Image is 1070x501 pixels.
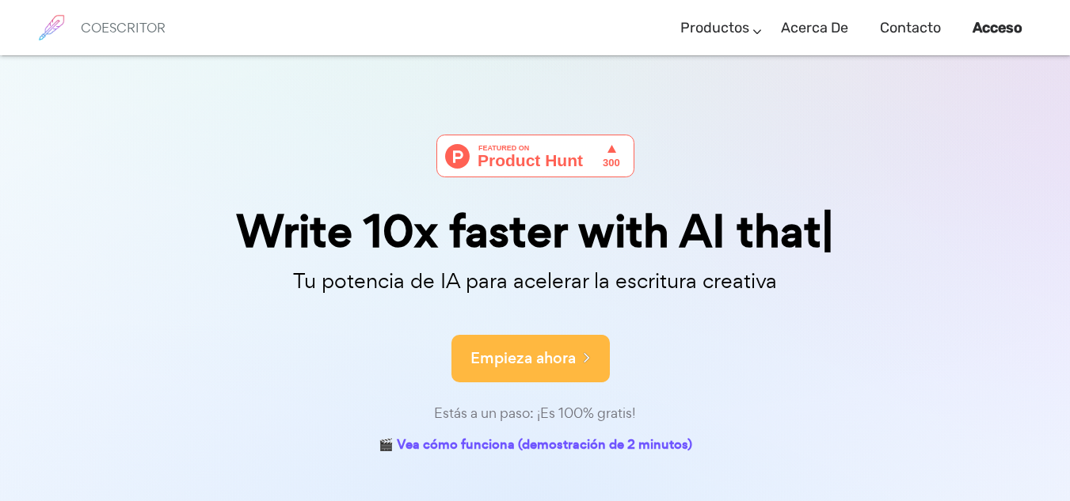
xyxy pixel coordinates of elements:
[293,267,777,294] font: Tu potencia de IA para acelerar la escritura creativa
[451,335,610,382] button: Empieza ahora
[781,19,848,36] font: Acerca de
[680,19,749,36] font: Productos
[379,434,692,458] a: 🎬 Vea cómo funciona (demostración de 2 minutos)
[973,5,1022,51] a: Acceso
[436,135,634,177] img: Cowriter: Tu aliado de IA para acelerar la escritura creativa | Product Hunt
[32,8,71,47] img: logotipo de la marca
[973,19,1022,36] font: Acceso
[139,209,931,254] div: Write 10x faster with AI that
[81,19,166,36] font: COESCRITOR
[880,5,941,51] a: Contacto
[680,5,749,51] a: Productos
[434,404,636,422] font: Estás a un paso: ¡Es 100% gratis!
[880,19,941,36] font: Contacto
[781,5,848,51] a: Acerca de
[470,347,576,369] font: Empieza ahora
[379,435,692,454] font: 🎬 Vea cómo funciona (demostración de 2 minutos)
